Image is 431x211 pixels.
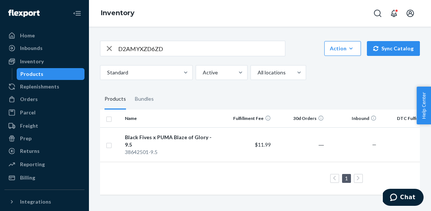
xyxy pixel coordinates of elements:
[370,6,385,21] button: Open Search Box
[20,70,43,78] div: Products
[387,6,401,21] button: Open notifications
[4,56,84,67] a: Inventory
[221,110,274,127] th: Fulfillment Fee
[372,141,377,148] span: —
[4,172,84,184] a: Billing
[20,109,36,116] div: Parcel
[202,69,203,76] input: Active
[4,196,84,208] button: Integrations
[367,41,420,56] button: Sync Catalog
[4,30,84,41] a: Home
[4,81,84,93] a: Replenishments
[4,42,84,54] a: Inbounds
[4,120,84,132] a: Freight
[383,189,424,207] iframe: Opens a widget where you can chat to one of our agents
[17,68,85,80] a: Products
[20,161,45,168] div: Reporting
[417,87,431,124] button: Help Center
[101,9,135,17] a: Inventory
[20,83,59,90] div: Replenishments
[4,107,84,118] a: Parcel
[20,96,38,103] div: Orders
[4,145,84,157] a: Returns
[20,174,35,181] div: Billing
[324,41,361,56] button: Action
[122,110,221,127] th: Name
[20,32,35,39] div: Home
[20,135,32,142] div: Prep
[20,198,51,205] div: Integrations
[135,89,154,110] div: Bundles
[4,133,84,144] a: Prep
[20,122,38,130] div: Freight
[344,175,349,181] a: Page 1 is your current page
[95,3,140,24] ol: breadcrumbs
[125,134,218,148] div: Black Fives x PUMA Blaze of Glory - 9.5
[274,127,327,162] td: ―
[125,148,218,156] div: 38642501-9.5
[327,110,380,127] th: Inbound
[20,44,43,52] div: Inbounds
[330,45,355,52] div: Action
[70,6,84,21] button: Close Navigation
[20,58,44,65] div: Inventory
[8,10,40,17] img: Flexport logo
[20,147,40,155] div: Returns
[105,89,126,110] div: Products
[403,6,418,21] button: Open account menu
[106,69,107,76] input: Standard
[4,93,84,105] a: Orders
[255,141,271,148] span: $11.99
[274,110,327,127] th: 30d Orders
[118,41,285,56] input: Search inventory by name or sku
[4,158,84,170] a: Reporting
